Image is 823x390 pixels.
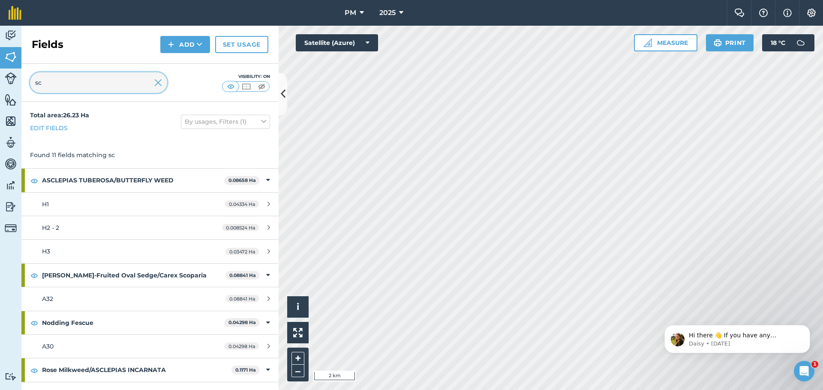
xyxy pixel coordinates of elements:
span: 0.04334 Ha [225,200,259,208]
a: Edit fields [30,123,68,133]
div: Rose Milkweed/ASCLEPIAS INCARNATA0.1171 Ha [21,358,279,381]
img: svg+xml;base64,PD94bWwgdmVyc2lvbj0iMS4wIiBlbmNvZGluZz0idXRmLTgiPz4KPCEtLSBHZW5lcmF0b3I6IEFkb2JlIE... [5,222,17,234]
span: 1 [811,361,818,368]
span: 0.08841 Ha [225,295,259,302]
button: Add [160,36,210,53]
button: – [291,365,304,377]
img: svg+xml;base64,PD94bWwgdmVyc2lvbj0iMS4wIiBlbmNvZGluZz0idXRmLTgiPz4KPCEtLSBHZW5lcmF0b3I6IEFkb2JlIE... [792,34,809,51]
div: Nodding Fescue0.04298 Ha [21,311,279,334]
a: Set usage [215,36,268,53]
img: Ruler icon [643,39,652,47]
button: + [291,352,304,365]
strong: 0.08658 Ha [228,177,256,183]
img: svg+xml;base64,PD94bWwgdmVyc2lvbj0iMS4wIiBlbmNvZGluZz0idXRmLTgiPz4KPCEtLSBHZW5lcmF0b3I6IEFkb2JlIE... [5,200,17,213]
button: Satellite (Azure) [296,34,378,51]
img: svg+xml;base64,PD94bWwgdmVyc2lvbj0iMS4wIiBlbmNvZGluZz0idXRmLTgiPz4KPCEtLSBHZW5lcmF0b3I6IEFkb2JlIE... [5,158,17,170]
strong: 0.04298 Ha [228,319,256,325]
img: svg+xml;base64,PHN2ZyB4bWxucz0iaHR0cDovL3d3dy53My5vcmcvMjAwMC9zdmciIHdpZHRoPSIxOSIgaGVpZ2h0PSIyNC... [714,38,722,48]
button: Measure [634,34,697,51]
button: Print [706,34,754,51]
img: svg+xml;base64,PHN2ZyB4bWxucz0iaHR0cDovL3d3dy53My5vcmcvMjAwMC9zdmciIHdpZHRoPSI1MCIgaGVpZ2h0PSI0MC... [225,82,236,91]
strong: [PERSON_NAME]-Fruited Oval Sedge/Carex Scoparia [42,264,225,287]
div: Found 11 fields matching sc [21,142,279,168]
img: svg+xml;base64,PHN2ZyB4bWxucz0iaHR0cDovL3d3dy53My5vcmcvMjAwMC9zdmciIHdpZHRoPSI1NiIgaGVpZ2h0PSI2MC... [5,115,17,128]
span: 2025 [379,8,396,18]
strong: 0.1171 Ha [235,367,256,373]
a: H10.04334 Ha [21,193,279,216]
span: 0.04298 Ha [225,342,259,350]
img: svg+xml;base64,PHN2ZyB4bWxucz0iaHR0cDovL3d3dy53My5vcmcvMjAwMC9zdmciIHdpZHRoPSIyMiIgaGVpZ2h0PSIzMC... [154,77,162,88]
strong: Rose Milkweed/ASCLEPIAS INCARNATA [42,358,231,381]
span: H3 [42,247,50,255]
img: svg+xml;base64,PHN2ZyB4bWxucz0iaHR0cDovL3d3dy53My5vcmcvMjAwMC9zdmciIHdpZHRoPSIxNCIgaGVpZ2h0PSIyNC... [168,39,174,50]
img: svg+xml;base64,PHN2ZyB4bWxucz0iaHR0cDovL3d3dy53My5vcmcvMjAwMC9zdmciIHdpZHRoPSIxOCIgaGVpZ2h0PSIyNC... [30,176,38,186]
img: Two speech bubbles overlapping with the left bubble in the forefront [734,9,745,17]
strong: Total area : 26.23 Ha [30,111,89,119]
img: svg+xml;base64,PHN2ZyB4bWxucz0iaHR0cDovL3d3dy53My5vcmcvMjAwMC9zdmciIHdpZHRoPSIxNyIgaGVpZ2h0PSIxNy... [783,8,792,18]
span: 18 ° C [771,34,785,51]
span: 0.03472 Ha [225,248,259,255]
img: svg+xml;base64,PHN2ZyB4bWxucz0iaHR0cDovL3d3dy53My5vcmcvMjAwMC9zdmciIHdpZHRoPSI1NiIgaGVpZ2h0PSI2MC... [5,51,17,63]
span: i [297,301,299,312]
div: Visibility: On [222,73,270,80]
span: H1 [42,200,49,208]
div: ASCLEPIAS TUBEROSA/BUTTERFLY WEED0.08658 Ha [21,169,279,192]
button: 18 °C [762,34,814,51]
img: A question mark icon [758,9,769,17]
h2: Fields [32,38,63,51]
button: By usages, Filters (1) [181,115,270,128]
img: svg+xml;base64,PHN2ZyB4bWxucz0iaHR0cDovL3d3dy53My5vcmcvMjAwMC9zdmciIHdpZHRoPSI1MCIgaGVpZ2h0PSI0MC... [241,82,252,91]
a: H2 - 20.008524 Ha [21,216,279,239]
img: svg+xml;base64,PHN2ZyB4bWxucz0iaHR0cDovL3d3dy53My5vcmcvMjAwMC9zdmciIHdpZHRoPSI1MCIgaGVpZ2h0PSI0MC... [256,82,267,91]
div: [PERSON_NAME]-Fruited Oval Sedge/Carex Scoparia0.08841 Ha [21,264,279,287]
strong: Nodding Fescue [42,311,225,334]
button: i [287,296,309,318]
img: svg+xml;base64,PD94bWwgdmVyc2lvbj0iMS4wIiBlbmNvZGluZz0idXRmLTgiPz4KPCEtLSBHZW5lcmF0b3I6IEFkb2JlIE... [5,72,17,84]
img: svg+xml;base64,PHN2ZyB4bWxucz0iaHR0cDovL3d3dy53My5vcmcvMjAwMC9zdmciIHdpZHRoPSIxOCIgaGVpZ2h0PSIyNC... [30,365,38,375]
img: svg+xml;base64,PD94bWwgdmVyc2lvbj0iMS4wIiBlbmNvZGluZz0idXRmLTgiPz4KPCEtLSBHZW5lcmF0b3I6IEFkb2JlIE... [5,179,17,192]
img: fieldmargin Logo [9,6,21,20]
iframe: Intercom live chat [794,361,814,381]
strong: ASCLEPIAS TUBEROSA/BUTTERFLY WEED [42,169,225,192]
span: PM [345,8,356,18]
iframe: Intercom notifications message [652,307,823,367]
span: A32 [42,295,53,303]
a: A320.08841 Ha [21,287,279,310]
img: svg+xml;base64,PHN2ZyB4bWxucz0iaHR0cDovL3d3dy53My5vcmcvMjAwMC9zdmciIHdpZHRoPSIxOCIgaGVpZ2h0PSIyNC... [30,270,38,280]
img: svg+xml;base64,PD94bWwgdmVyc2lvbj0iMS4wIiBlbmNvZGluZz0idXRmLTgiPz4KPCEtLSBHZW5lcmF0b3I6IEFkb2JlIE... [5,29,17,42]
a: A300.04298 Ha [21,335,279,358]
img: svg+xml;base64,PHN2ZyB4bWxucz0iaHR0cDovL3d3dy53My5vcmcvMjAwMC9zdmciIHdpZHRoPSIxOCIgaGVpZ2h0PSIyNC... [30,318,38,328]
img: A cog icon [806,9,817,17]
img: svg+xml;base64,PD94bWwgdmVyc2lvbj0iMS4wIiBlbmNvZGluZz0idXRmLTgiPz4KPCEtLSBHZW5lcmF0b3I6IEFkb2JlIE... [5,136,17,149]
img: svg+xml;base64,PHN2ZyB4bWxucz0iaHR0cDovL3d3dy53My5vcmcvMjAwMC9zdmciIHdpZHRoPSI1NiIgaGVpZ2h0PSI2MC... [5,93,17,106]
span: A30 [42,342,54,350]
input: Search [30,72,167,93]
img: svg+xml;base64,PD94bWwgdmVyc2lvbj0iMS4wIiBlbmNvZGluZz0idXRmLTgiPz4KPCEtLSBHZW5lcmF0b3I6IEFkb2JlIE... [5,372,17,381]
img: Four arrows, one pointing top left, one top right, one bottom right and the last bottom left [293,328,303,337]
span: H2 - 2 [42,224,59,232]
a: H30.03472 Ha [21,240,279,263]
strong: 0.08841 Ha [229,272,256,278]
span: 0.008524 Ha [222,224,259,231]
